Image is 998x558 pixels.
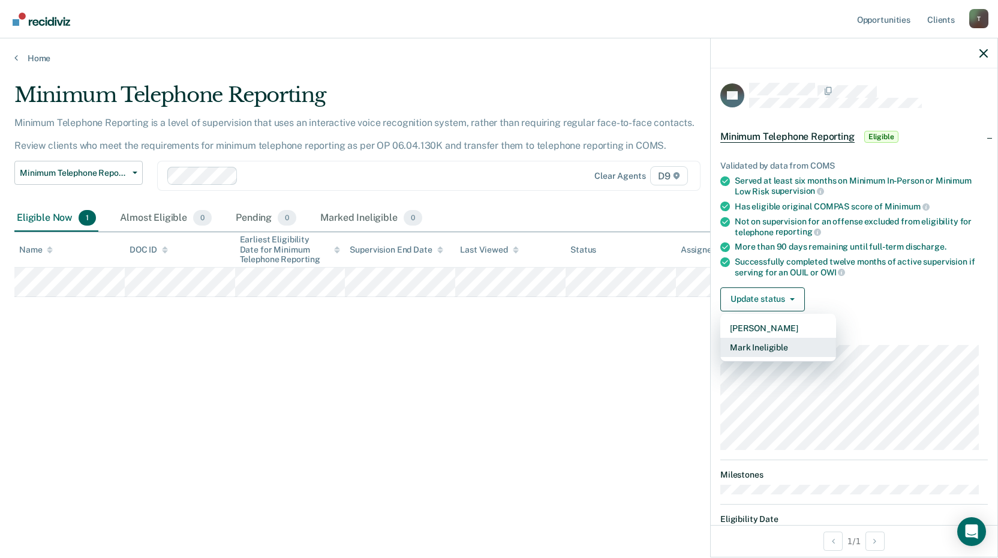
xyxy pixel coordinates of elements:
div: Assigned to [681,245,737,255]
div: Earliest Eligibility Date for Minimum Telephone Reporting [240,235,341,265]
button: Profile dropdown button [969,9,988,28]
span: 0 [193,210,212,226]
div: Validated by data from COMS [720,161,988,171]
div: Marked Ineligible [318,205,425,232]
dt: Supervision [720,331,988,341]
div: Open Intercom Messenger [957,517,986,546]
div: Supervision End Date [350,245,443,255]
div: Minimum Telephone Reporting [14,83,763,117]
div: Eligible Now [14,205,98,232]
button: Update status [720,287,805,311]
button: Previous Opportunity [823,532,843,551]
div: Has eligible original COMPAS score of [735,201,988,212]
img: Recidiviz [13,13,70,26]
div: Pending [233,205,299,232]
div: Status [570,245,596,255]
dt: Eligibility Date [720,514,988,524]
div: Last Viewed [460,245,518,255]
span: OWI [820,268,845,277]
p: Minimum Telephone Reporting is a level of supervision that uses an interactive voice recognition ... [14,117,695,151]
div: Clear agents [594,171,645,181]
button: Next Opportunity [865,532,885,551]
span: 0 [278,210,296,226]
span: Minimum [885,202,930,211]
div: Not on supervision for an offense excluded from eligibility for telephone [735,217,988,237]
div: Served at least six months on Minimum In-Person or Minimum Low Risk [735,176,988,196]
div: Name [19,245,53,255]
span: Minimum Telephone Reporting [720,131,855,143]
dt: Milestones [720,470,988,480]
span: 1 [79,210,96,226]
span: discharge. [906,242,946,251]
div: T [969,9,988,28]
div: 1 / 1 [711,525,997,557]
div: Almost Eligible [118,205,214,232]
button: [PERSON_NAME] [720,319,836,338]
div: Successfully completed twelve months of active supervision if serving for an OUIL or [735,257,988,277]
button: Mark Ineligible [720,338,836,357]
a: Home [14,53,984,64]
span: D9 [650,166,688,185]
span: Eligible [864,131,898,143]
div: DOC ID [130,245,168,255]
span: reporting [775,227,822,236]
div: Minimum Telephone ReportingEligible [711,118,997,156]
div: More than 90 days remaining until full-term [735,242,988,252]
span: supervision [771,186,824,196]
span: 0 [404,210,422,226]
span: Minimum Telephone Reporting [20,168,128,178]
